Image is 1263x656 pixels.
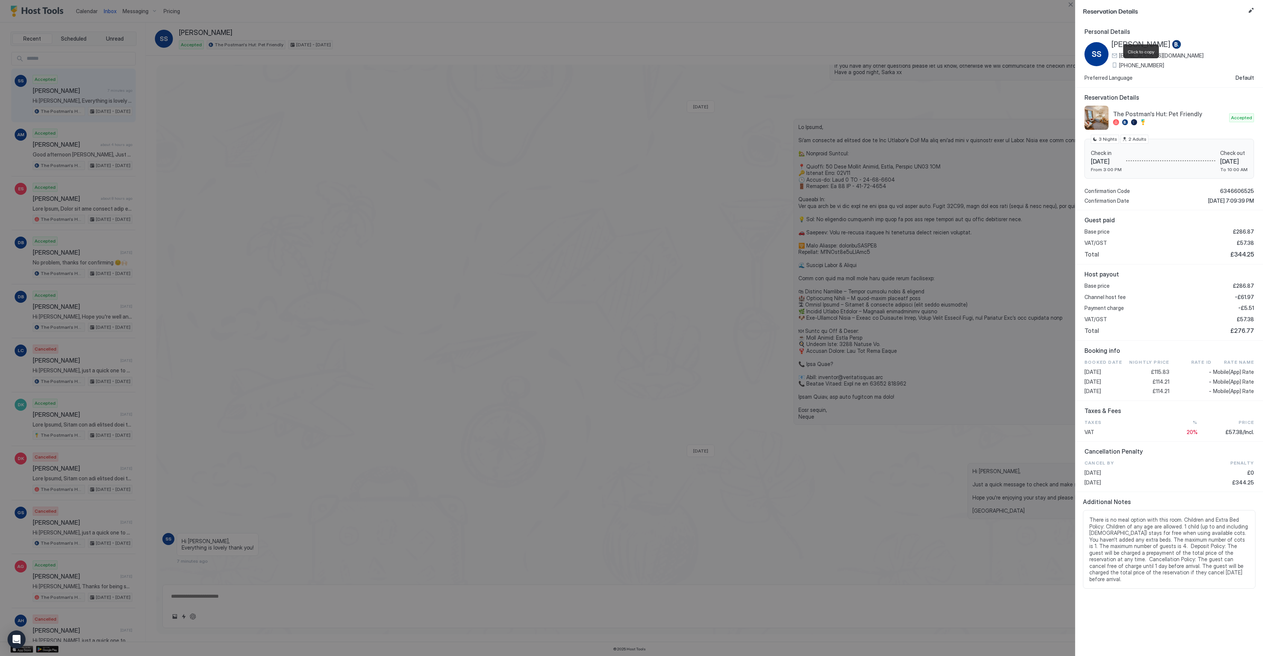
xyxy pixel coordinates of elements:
[1084,197,1129,204] span: Confirmation Date
[1084,251,1099,258] span: Total
[1084,305,1124,311] span: Payment charge
[1233,282,1254,289] span: £286.87
[1089,516,1249,582] span: There is no meal option with this room. Children and Extra Bed Policy: Children of any age are al...
[1187,429,1198,436] span: 20%
[1084,216,1254,224] span: Guest paid
[1084,407,1254,415] span: Taxes & Fees
[1224,359,1254,366] span: Rate Name
[1091,167,1122,172] span: From 3:00 PM
[1112,40,1171,49] span: [PERSON_NAME]
[1246,6,1255,15] button: Edit reservation
[1084,369,1127,375] span: [DATE]
[1084,270,1254,278] span: Host payout
[1119,52,1204,59] span: [EMAIL_ADDRESS][DOMAIN_NAME]
[1084,378,1127,385] span: [DATE]
[1191,359,1212,366] span: Rate ID
[1220,158,1248,165] span: [DATE]
[8,630,26,648] div: Open Intercom Messenger
[1225,429,1254,436] span: £57.38/Incl.
[1084,469,1169,476] span: [DATE]
[1083,6,1245,15] span: Reservation Details
[1084,460,1169,466] span: CANCEL BY
[1232,479,1254,486] span: £344.25
[1084,282,1110,289] span: Base price
[1213,378,1254,385] span: Mobile(App) Rate
[1128,136,1146,143] span: 2 Adults
[1091,158,1122,165] span: [DATE]
[1220,167,1248,172] span: To 10:00 AM
[1084,388,1127,395] span: [DATE]
[1233,228,1254,235] span: £286.87
[1193,419,1197,426] span: %
[1084,294,1126,301] span: Channel host fee
[1209,369,1212,375] span: -
[1239,419,1254,426] span: Price
[1213,369,1254,375] span: Mobile(App) Rate
[1113,110,1226,118] span: The Postman's Hut: Pet Friendly
[1236,74,1254,81] span: Default
[1128,49,1154,55] span: Click to copy
[1213,388,1254,395] span: Mobile(App) Rate
[1084,347,1254,354] span: Booking info
[1099,136,1117,143] span: 3 Nights
[1091,150,1122,156] span: Check in
[1230,327,1254,334] span: £276.77
[1084,188,1130,194] span: Confirmation Code
[1084,327,1099,334] span: Total
[1083,498,1255,506] span: Additional Notes
[1209,388,1212,395] span: -
[1084,94,1254,101] span: Reservation Details
[1235,294,1254,301] span: -£61.97
[1084,240,1107,246] span: VAT/GST
[1129,359,1169,366] span: Nightly Price
[1237,240,1254,246] span: £57.38
[1230,460,1254,466] span: Penalty
[1208,197,1254,204] span: [DATE] 7:09:39 PM
[1084,316,1107,323] span: VAT/GST
[1084,74,1133,81] span: Preferred Language
[1084,106,1109,130] div: listing image
[1152,388,1169,395] span: £114.21
[1084,448,1254,455] span: Cancellation Penalty
[1151,369,1169,375] span: £115.83
[1084,429,1141,436] span: VAT
[1119,62,1164,69] span: [PHONE_NUMBER]
[1152,378,1169,385] span: £114.21
[1084,419,1141,426] span: Taxes
[1220,150,1248,156] span: Check out
[1092,49,1101,60] span: SS
[1084,359,1127,366] span: Booked Date
[1084,28,1254,35] span: Personal Details
[1084,479,1169,486] span: [DATE]
[1084,228,1110,235] span: Base price
[1237,316,1254,323] span: £57.38
[1230,251,1254,258] span: £344.25
[1220,188,1254,194] span: 6346606525
[1247,469,1254,476] span: £0
[1238,305,1254,311] span: -£5.51
[1231,114,1252,121] span: Accepted
[1209,378,1212,385] span: -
